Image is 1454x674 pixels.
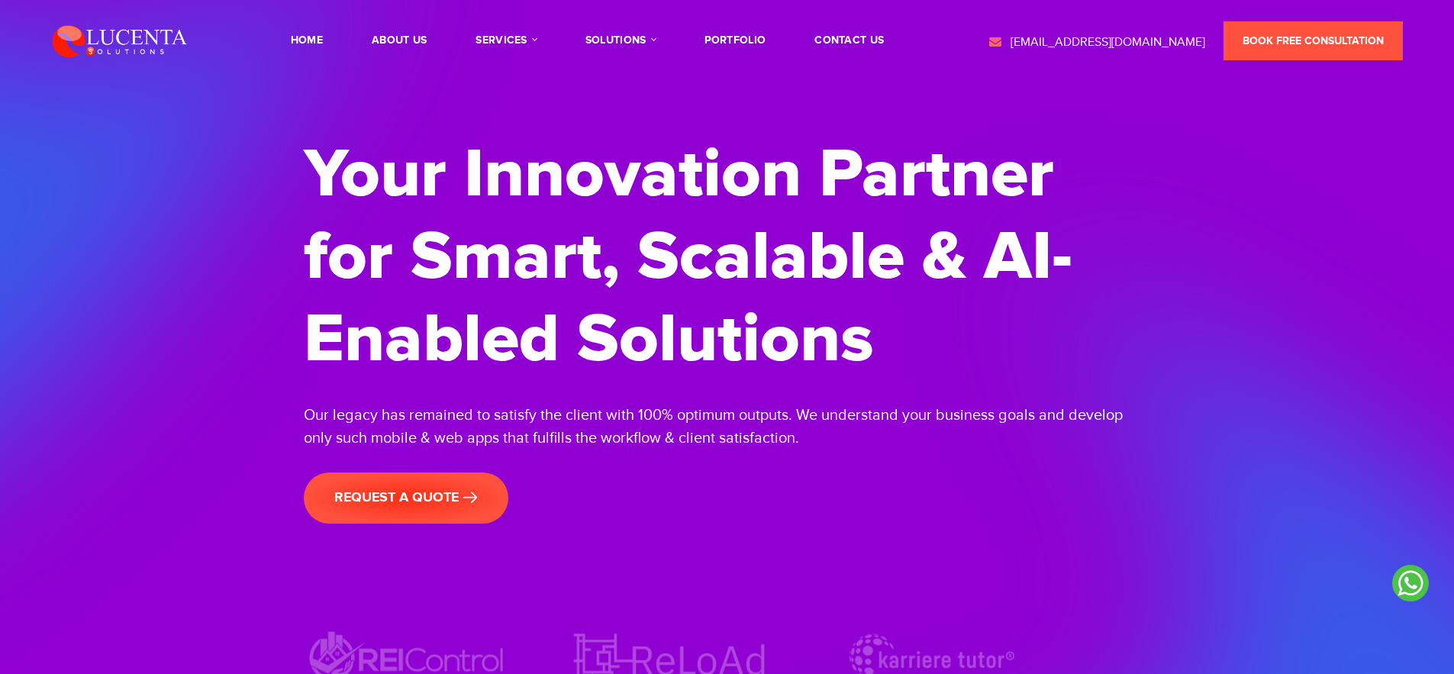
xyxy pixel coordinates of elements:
[334,489,478,506] span: request a quote
[52,23,188,58] img: Lucenta Solutions
[1243,34,1384,47] span: Book Free Consultation
[304,404,1151,450] div: Our legacy has remained to satisfy the client with 100% optimum outputs. We understand your busin...
[814,35,884,46] a: contact us
[463,492,478,504] img: banner-arrow.png
[585,35,656,46] a: solutions
[372,35,427,46] a: About Us
[704,35,766,46] a: portfolio
[291,35,323,46] a: Home
[988,34,1205,52] a: [EMAIL_ADDRESS][DOMAIN_NAME]
[304,472,508,524] a: request a quote
[1223,21,1403,60] a: Book Free Consultation
[304,134,1151,381] h1: Your Innovation Partner for Smart, Scalable & AI-Enabled Solutions
[476,35,536,46] a: services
